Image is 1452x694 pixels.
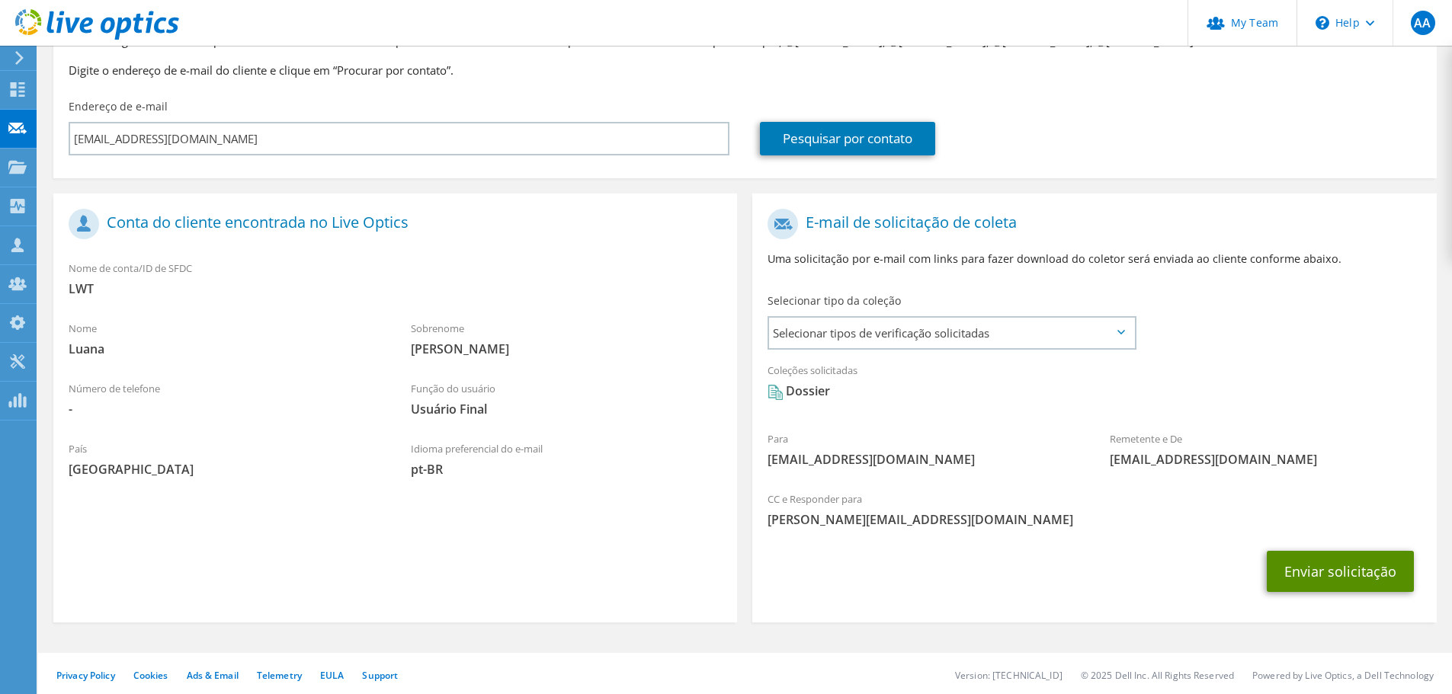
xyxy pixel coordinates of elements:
[53,433,396,485] div: País
[257,669,302,682] a: Telemetry
[53,312,396,365] div: Nome
[396,373,738,425] div: Função do usuário
[1316,16,1329,30] svg: \n
[768,293,901,309] label: Selecionar tipo da coleção
[1095,423,1437,475] div: Remetente e De
[752,423,1095,475] div: Para
[1411,11,1435,35] span: AA
[56,669,115,682] a: Privacy Policy
[320,669,344,682] a: EULA
[362,669,398,682] a: Support
[69,99,168,114] label: Endereço de e-mail
[53,252,737,305] div: Nome de conta/ID de SFDC
[411,401,723,417] span: Usuário Final
[69,461,380,478] span: [GEOGRAPHIC_DATA]
[1252,669,1434,682] li: Powered by Live Optics, a Dell Technology
[768,511,1421,528] span: [PERSON_NAME][EMAIL_ADDRESS][DOMAIN_NAME]
[187,669,239,682] a: Ads & Email
[768,451,1079,468] span: [EMAIL_ADDRESS][DOMAIN_NAME]
[769,318,1134,348] span: Selecionar tipos de verificação solicitadas
[1081,669,1234,682] li: © 2025 Dell Inc. All Rights Reserved
[760,122,935,155] a: Pesquisar por contato
[396,312,738,365] div: Sobrenome
[768,209,1413,239] h1: E-mail de solicitação de coleta
[69,62,1422,78] h3: Digite o endereço de e-mail do cliente e clique em “Procurar por contato”.
[133,669,168,682] a: Cookies
[411,341,723,357] span: [PERSON_NAME]
[955,669,1063,682] li: Version: [TECHNICAL_ID]
[69,341,380,357] span: Luana
[768,382,830,400] div: Dossier
[1110,451,1422,468] span: [EMAIL_ADDRESS][DOMAIN_NAME]
[69,209,714,239] h1: Conta do cliente encontrada no Live Optics
[396,433,738,485] div: Idioma preferencial do e-mail
[752,354,1436,415] div: Coleções solicitadas
[752,483,1436,536] div: CC e Responder para
[53,373,396,425] div: Número de telefone
[1267,551,1414,592] button: Enviar solicitação
[768,251,1421,267] p: Uma solicitação por e-mail com links para fazer download do coletor será enviada ao cliente confo...
[411,461,723,478] span: pt-BR
[69,401,380,417] span: -
[69,280,722,297] span: LWT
